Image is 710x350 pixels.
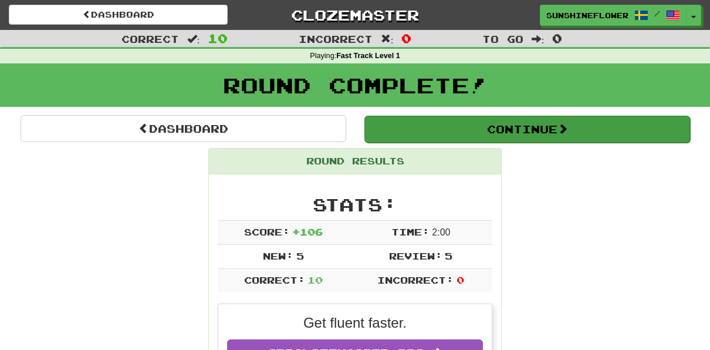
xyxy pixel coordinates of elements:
div: Round Results [209,149,501,174]
span: New: [263,250,293,261]
span: Score: [244,226,290,237]
span: Incorrect: [377,274,454,285]
span: : [187,34,200,44]
strong: Fast Track Level 1 [336,52,400,60]
span: To go [482,33,523,45]
span: + 106 [292,226,323,237]
span: 0 [552,31,562,45]
span: 0 [401,31,411,45]
span: 10 [208,31,228,45]
span: Correct: [244,274,305,285]
a: Dashboard [21,115,346,142]
span: 0 [457,274,464,285]
span: Review: [389,250,442,261]
h2: Stats: [218,195,492,214]
span: 5 [296,250,304,261]
span: sunshineflower [546,10,628,21]
span: Time: [391,226,430,237]
button: Continue [364,116,690,143]
a: Dashboard [9,5,228,25]
span: Correct [121,33,179,45]
span: Incorrect [299,33,373,45]
span: : [381,34,394,44]
h1: Round Complete! [4,73,706,97]
span: 5 [445,250,452,261]
span: : [532,34,545,44]
a: Clozemaster [245,5,464,25]
p: Get fluent faster. [227,313,483,333]
span: 10 [307,274,323,285]
span: / [654,9,660,18]
span: 2 : 0 0 [432,227,450,237]
a: sunshineflower / [540,5,687,26]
